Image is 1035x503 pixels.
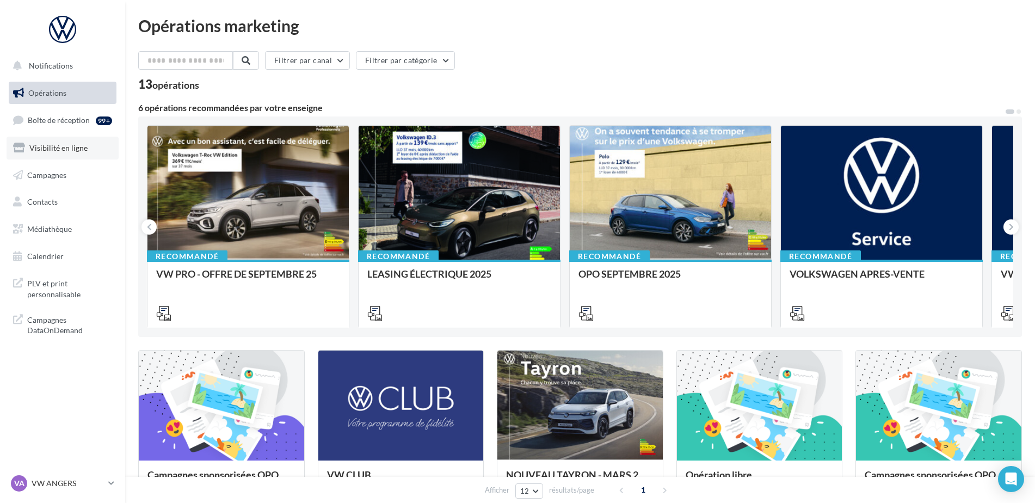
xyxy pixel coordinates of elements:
div: NOUVEAU TAYRON - MARS 2025 [506,469,654,491]
div: Opération libre [686,469,834,491]
div: Recommandé [780,250,861,262]
p: VW ANGERS [32,478,104,489]
div: Campagnes sponsorisées OPO [865,469,1013,491]
a: VA VW ANGERS [9,473,116,494]
span: Visibilité en ligne [29,143,88,152]
div: VW CLUB [327,469,475,491]
a: Contacts [7,191,119,213]
span: 1 [634,481,652,499]
span: PLV et print personnalisable [27,276,112,299]
div: OPO SEPTEMBRE 2025 [578,268,762,290]
a: Médiathèque [7,218,119,241]
button: Filtrer par catégorie [356,51,455,70]
span: Opérations [28,88,66,97]
span: résultats/page [549,485,594,495]
span: Contacts [27,197,58,206]
div: VOLKSWAGEN APRES-VENTE [790,268,974,290]
span: Notifications [29,61,73,70]
div: Open Intercom Messenger [998,466,1024,492]
div: Campagnes sponsorisées OPO Septembre [147,469,295,491]
span: Calendrier [27,251,64,261]
div: Recommandé [147,250,227,262]
div: LEASING ÉLECTRIQUE 2025 [367,268,551,290]
div: Recommandé [358,250,439,262]
a: Campagnes [7,164,119,187]
span: VA [14,478,24,489]
span: Campagnes DataOnDemand [27,312,112,336]
div: 13 [138,78,199,90]
div: VW PRO - OFFRE DE SEPTEMBRE 25 [156,268,340,290]
div: Recommandé [569,250,650,262]
a: Opérations [7,82,119,105]
div: Opérations marketing [138,17,1022,34]
button: Notifications [7,54,114,77]
a: Campagnes DataOnDemand [7,308,119,340]
a: Visibilité en ligne [7,137,119,160]
div: 99+ [96,116,112,125]
span: Boîte de réception [28,115,90,125]
a: Calendrier [7,245,119,268]
span: Médiathèque [27,224,72,234]
button: Filtrer par canal [265,51,350,70]
span: Afficher [485,485,509,495]
a: Boîte de réception99+ [7,108,119,132]
a: PLV et print personnalisable [7,272,119,304]
div: 6 opérations recommandées par votre enseigne [138,103,1005,112]
span: Campagnes [27,170,66,179]
div: opérations [152,80,199,90]
button: 12 [515,483,543,499]
span: 12 [520,487,529,495]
